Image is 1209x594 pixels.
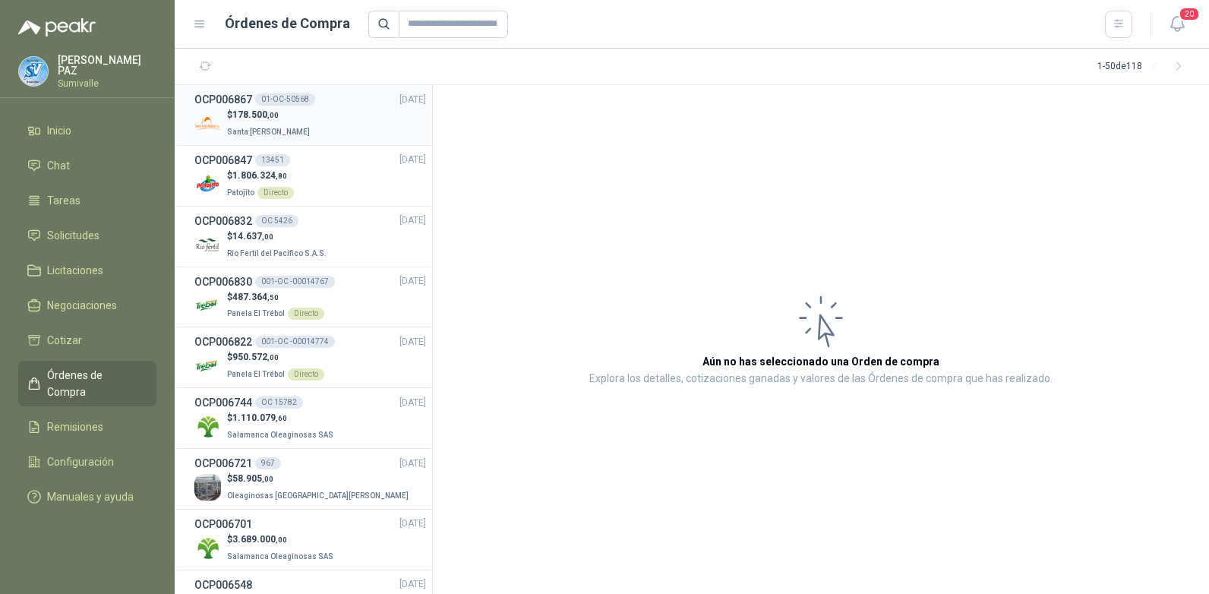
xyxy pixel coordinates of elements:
div: 001-OC -00014767 [255,276,335,288]
p: $ [227,290,324,305]
div: 1 - 50 de 118 [1097,55,1191,79]
p: $ [227,229,330,244]
h3: OCP006847 [194,152,252,169]
h3: OCP006830 [194,273,252,290]
h3: OCP006548 [194,577,252,593]
p: Sumivalle [58,79,156,88]
h3: OCP006822 [194,333,252,350]
p: $ [227,411,336,425]
a: Remisiones [18,412,156,441]
span: ,60 [276,414,287,422]
span: Inicio [47,122,71,139]
a: Inicio [18,116,156,145]
div: Directo [288,308,324,320]
span: 1.110.079 [232,412,287,423]
a: OCP006721967[DATE] Company Logo$58.905,00Oleaginosas [GEOGRAPHIC_DATA][PERSON_NAME] [194,455,426,503]
span: 14.637 [232,231,273,242]
div: OC 15782 [255,397,303,409]
p: $ [227,108,313,122]
p: $ [227,169,294,183]
span: [DATE] [399,517,426,531]
span: Salamanca Oleaginosas SAS [227,431,333,439]
img: Company Logo [194,232,221,258]
div: 01-OC-50568 [255,93,315,106]
span: ,00 [267,111,279,119]
h3: OCP006701 [194,516,252,532]
span: [DATE] [399,93,426,107]
button: 20 [1163,11,1191,38]
span: Panela El Trébol [227,370,285,378]
span: Chat [47,157,70,174]
div: Directo [257,187,294,199]
h3: Aún no has seleccionado una Orden de compra [702,353,939,370]
span: Santa [PERSON_NAME] [227,128,310,136]
span: ,80 [276,172,287,180]
img: Company Logo [194,110,221,137]
span: Oleaginosas [GEOGRAPHIC_DATA][PERSON_NAME] [227,491,409,500]
h3: OCP006744 [194,394,252,411]
span: ,00 [276,536,287,544]
span: 178.500 [232,109,279,120]
img: Company Logo [19,57,48,86]
span: Salamanca Oleaginosas SAS [227,552,333,561]
img: Company Logo [194,292,221,318]
a: Negociaciones [18,291,156,320]
span: Negociaciones [47,297,117,314]
span: [DATE] [399,396,426,410]
h3: OCP006832 [194,213,252,229]
p: $ [227,350,324,365]
img: Logo peakr [18,18,96,36]
span: [DATE] [399,335,426,349]
a: Configuración [18,447,156,476]
span: Órdenes de Compra [47,367,142,400]
span: ,50 [267,293,279,302]
a: OCP00684713451[DATE] Company Logo$1.806.324,80PatojitoDirecto [194,152,426,200]
span: 1.806.324 [232,170,287,181]
span: Configuración [47,453,114,470]
a: OCP006744OC 15782[DATE] Company Logo$1.110.079,60Salamanca Oleaginosas SAS [194,394,426,442]
a: OCP006701[DATE] Company Logo$3.689.000,00Salamanca Oleaginosas SAS [194,516,426,564]
img: Company Logo [194,474,221,501]
span: [DATE] [399,274,426,289]
div: 967 [255,457,281,469]
div: 13451 [255,154,290,166]
span: [DATE] [399,153,426,167]
p: $ [227,532,336,547]
div: 001-OC -00014774 [255,336,335,348]
div: OC 5426 [255,215,298,227]
span: [DATE] [399,457,426,471]
span: [DATE] [399,213,426,228]
a: Licitaciones [18,256,156,285]
p: $ [227,472,412,486]
span: Tareas [47,192,80,209]
span: ,00 [267,353,279,362]
span: 950.572 [232,352,279,362]
img: Company Logo [194,413,221,440]
span: 487.364 [232,292,279,302]
span: 3.689.000 [232,534,287,545]
img: Company Logo [194,535,221,561]
span: Manuales y ayuda [47,488,134,505]
span: ,00 [262,475,273,483]
span: Solicitudes [47,227,99,244]
span: 58.905 [232,473,273,484]
span: Patojito [227,188,254,197]
a: Chat [18,151,156,180]
span: ,00 [262,232,273,241]
p: [PERSON_NAME] PAZ [58,55,156,76]
p: Explora los detalles, cotizaciones ganadas y valores de las Órdenes de compra que has realizado. [589,370,1053,388]
span: Panela El Trébol [227,309,285,318]
a: Órdenes de Compra [18,361,156,406]
a: OCP006830001-OC -00014767[DATE] Company Logo$487.364,50Panela El TrébolDirecto [194,273,426,321]
img: Company Logo [194,171,221,197]
span: Remisiones [47,419,103,435]
h1: Órdenes de Compra [225,13,350,34]
span: Licitaciones [47,262,103,279]
span: [DATE] [399,577,426,592]
a: OCP006832OC 5426[DATE] Company Logo$14.637,00Rio Fertil del Pacífico S.A.S. [194,213,426,261]
a: OCP006822001-OC -00014774[DATE] Company Logo$950.572,00Panela El TrébolDirecto [194,333,426,381]
span: Cotizar [47,332,82,349]
a: Cotizar [18,326,156,355]
a: Manuales y ayuda [18,482,156,511]
img: Company Logo [194,352,221,379]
